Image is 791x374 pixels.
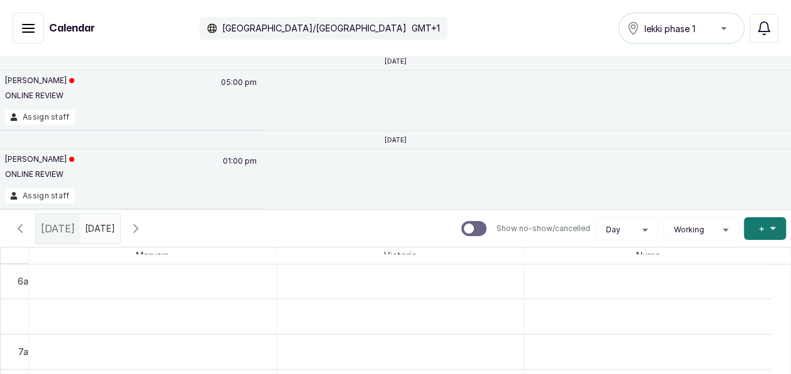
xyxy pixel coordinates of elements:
p: GMT+1 [412,22,440,35]
p: [GEOGRAPHIC_DATA]/[GEOGRAPHIC_DATA] [222,22,407,35]
div: [DATE] [36,214,80,243]
span: Working [674,225,704,235]
p: Show no-show/cancelled [496,224,590,234]
p: [PERSON_NAME] [5,154,74,164]
button: lekki phase 1 [619,13,744,44]
button: Working [669,225,733,235]
span: Nurse [634,247,663,263]
span: Victoria [381,247,419,263]
p: 05:00 pm [219,76,259,110]
h1: Calendar [49,21,95,36]
p: [DATE] [384,57,407,65]
span: Maryam [133,247,171,263]
p: [PERSON_NAME] [5,76,74,86]
span: lekki phase 1 [644,22,695,35]
p: ONLINE REVIEW [5,169,74,179]
button: Assign staff [5,110,75,125]
span: [DATE] [41,221,75,236]
button: + [744,217,786,240]
div: 6am [15,275,38,288]
span: + [759,222,765,235]
button: Assign staff [5,188,75,203]
button: Day [601,225,653,235]
p: ONLINE REVIEW [5,91,74,101]
p: 01:00 pm [221,154,259,188]
span: Day [606,225,620,235]
p: [DATE] [384,136,407,144]
div: 7am [16,345,38,358]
